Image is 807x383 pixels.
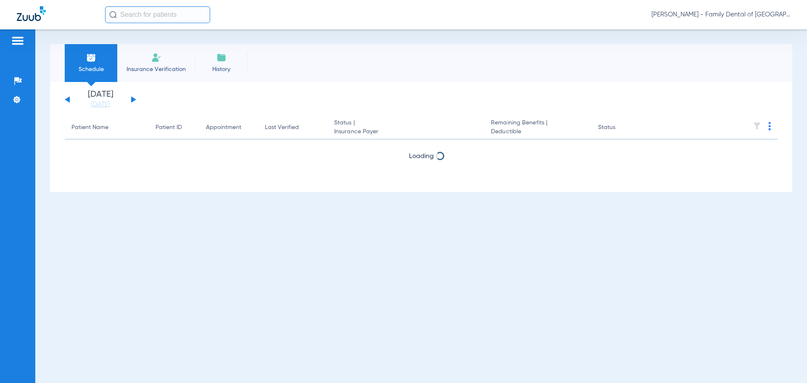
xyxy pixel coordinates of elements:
[156,123,182,132] div: Patient ID
[71,65,111,74] span: Schedule
[484,116,591,140] th: Remaining Benefits |
[71,123,108,132] div: Patient Name
[86,53,96,63] img: Schedule
[105,6,210,23] input: Search for patients
[11,36,24,46] img: hamburger-icon
[75,90,126,109] li: [DATE]
[201,65,241,74] span: History
[206,123,251,132] div: Appointment
[651,11,790,19] span: [PERSON_NAME] - Family Dental of [GEOGRAPHIC_DATA]
[265,123,321,132] div: Last Verified
[17,6,46,21] img: Zuub Logo
[206,123,241,132] div: Appointment
[409,153,434,160] span: Loading
[768,122,771,130] img: group-dot-blue.svg
[591,116,648,140] th: Status
[327,116,484,140] th: Status |
[71,123,142,132] div: Patient Name
[753,122,761,130] img: filter.svg
[265,123,299,132] div: Last Verified
[216,53,227,63] img: History
[156,123,193,132] div: Patient ID
[124,65,189,74] span: Insurance Verification
[151,53,161,63] img: Manual Insurance Verification
[334,127,477,136] span: Insurance Payer
[75,100,126,109] a: [DATE]
[109,11,117,18] img: Search Icon
[491,127,584,136] span: Deductible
